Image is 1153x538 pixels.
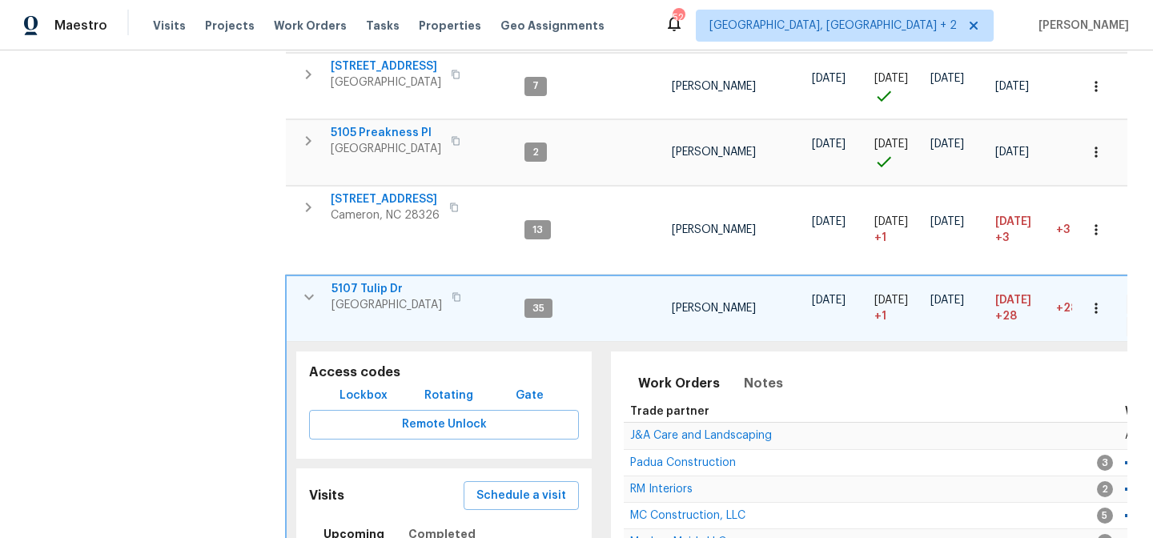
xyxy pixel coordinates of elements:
[309,410,579,440] button: Remote Unlock
[1056,224,1070,235] span: +3
[630,484,693,495] span: RM Interiors
[500,18,605,34] span: Geo Assignments
[995,216,1031,227] span: [DATE]
[989,275,1050,341] td: Scheduled to finish 28 day(s) late
[874,230,886,246] span: + 1
[331,191,440,207] span: [STREET_ADDRESS]
[339,386,388,406] span: Lockbox
[930,216,964,227] span: [DATE]
[526,146,545,159] span: 2
[333,381,394,411] button: Lockbox
[638,372,720,395] span: Work Orders
[331,58,441,74] span: [STREET_ADDRESS]
[630,431,772,440] a: J&A Care and Landscaping
[1056,303,1078,314] span: +28
[630,511,745,520] a: MC Construction, LLC
[322,415,566,435] span: Remote Unlock
[672,147,756,158] span: [PERSON_NAME]
[309,364,579,381] h5: Access codes
[930,139,964,150] span: [DATE]
[526,302,551,315] span: 35
[709,18,957,34] span: [GEOGRAPHIC_DATA], [GEOGRAPHIC_DATA] + 2
[995,147,1029,158] span: [DATE]
[331,125,441,141] span: 5105 Preakness Pl
[205,18,255,34] span: Projects
[868,186,924,274] td: Project started 1 days late
[672,81,756,92] span: [PERSON_NAME]
[812,139,846,150] span: [DATE]
[331,207,440,223] span: Cameron, NC 28326
[153,18,186,34] span: Visits
[874,73,908,84] span: [DATE]
[331,74,441,90] span: [GEOGRAPHIC_DATA]
[526,79,545,93] span: 7
[526,223,549,237] span: 13
[510,386,548,406] span: Gate
[630,484,693,494] a: RM Interiors
[331,281,442,297] span: 5107 Tulip Dr
[630,457,736,468] span: Padua Construction
[1097,455,1113,471] span: 3
[812,216,846,227] span: [DATE]
[309,488,344,504] h5: Visits
[995,230,1009,246] span: +3
[274,18,347,34] span: Work Orders
[812,73,846,84] span: [DATE]
[874,216,908,227] span: [DATE]
[1032,18,1129,34] span: [PERSON_NAME]
[989,186,1050,274] td: Scheduled to finish 3 day(s) late
[366,20,400,31] span: Tasks
[673,10,684,26] div: 52
[930,73,964,84] span: [DATE]
[424,386,473,406] span: Rotating
[930,295,964,306] span: [DATE]
[1097,481,1113,497] span: 2
[630,406,709,417] span: Trade partner
[418,381,480,411] button: Rotating
[995,295,1031,306] span: [DATE]
[464,481,579,511] button: Schedule a visit
[331,141,441,157] span: [GEOGRAPHIC_DATA]
[630,430,772,441] span: J&A Care and Landscaping
[1050,186,1119,274] td: 3 day(s) past target finish date
[1097,508,1113,524] span: 5
[868,54,924,119] td: Project started on time
[1050,275,1119,341] td: 28 day(s) past target finish date
[630,510,745,521] span: MC Construction, LLC
[874,308,886,324] span: + 1
[672,224,756,235] span: [PERSON_NAME]
[995,81,1029,92] span: [DATE]
[874,139,908,150] span: [DATE]
[476,486,566,506] span: Schedule a visit
[630,458,736,468] a: Padua Construction
[672,303,756,314] span: [PERSON_NAME]
[331,297,442,313] span: [GEOGRAPHIC_DATA]
[995,308,1017,324] span: +28
[504,381,555,411] button: Gate
[744,372,783,395] span: Notes
[868,275,924,341] td: Project started 1 days late
[54,18,107,34] span: Maestro
[874,295,908,306] span: [DATE]
[812,295,846,306] span: [DATE]
[419,18,481,34] span: Properties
